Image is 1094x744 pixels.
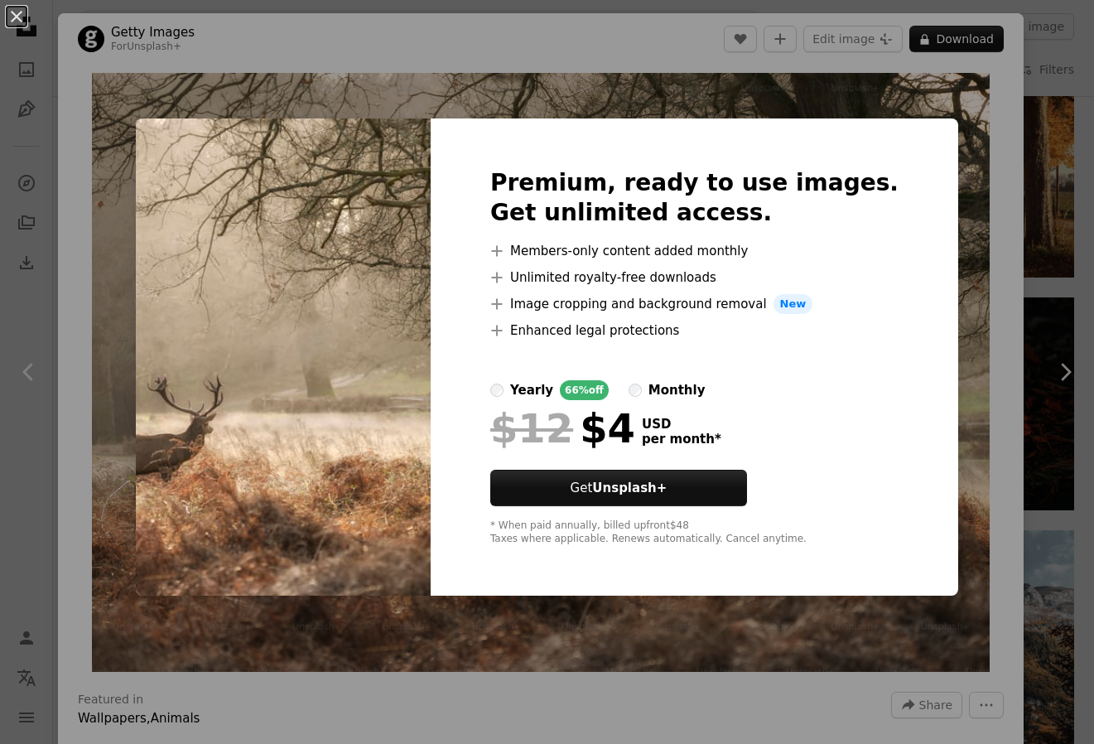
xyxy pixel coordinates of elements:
[592,481,667,495] strong: Unsplash+
[510,380,553,400] div: yearly
[642,432,721,447] span: per month *
[490,321,899,341] li: Enhanced legal protections
[490,241,899,261] li: Members-only content added monthly
[642,417,721,432] span: USD
[490,470,747,506] button: GetUnsplash+
[490,519,899,546] div: * When paid annually, billed upfront $48 Taxes where applicable. Renews automatically. Cancel any...
[490,407,635,450] div: $4
[490,384,504,397] input: yearly66%off
[490,407,573,450] span: $12
[560,380,609,400] div: 66% off
[648,380,706,400] div: monthly
[136,118,431,596] img: premium_photo-1664298503518-3cfe008887e4
[629,384,642,397] input: monthly
[490,268,899,287] li: Unlimited royalty-free downloads
[490,168,899,228] h2: Premium, ready to use images. Get unlimited access.
[490,294,899,314] li: Image cropping and background removal
[774,294,813,314] span: New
